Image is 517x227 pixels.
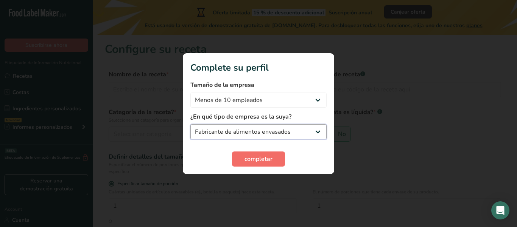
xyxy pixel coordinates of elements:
[244,154,273,164] span: completar
[190,61,327,74] h1: Complete su perfil
[190,112,327,121] label: ¿En qué tipo de empresa es la suya?
[190,80,327,90] label: Tamaño de la empresa
[491,201,509,219] div: Open Intercom Messenger
[232,151,285,167] button: completar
